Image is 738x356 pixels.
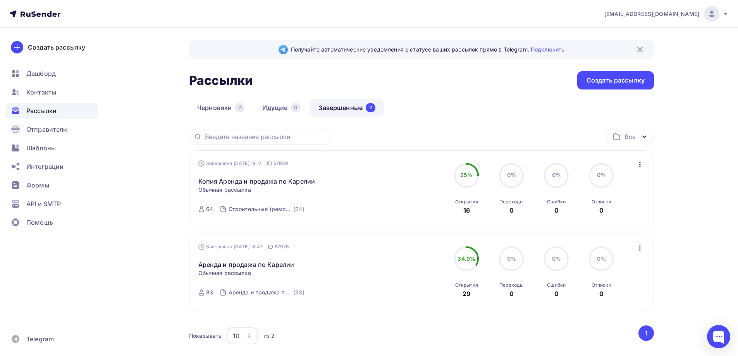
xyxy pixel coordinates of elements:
[597,255,606,262] span: 0%
[554,289,559,298] div: 0
[624,132,635,141] div: Все
[637,325,654,341] ul: Pagination
[463,289,470,298] div: 29
[547,199,566,205] div: Ошибки
[552,172,561,178] span: 0%
[604,6,729,22] a: [EMAIL_ADDRESS][DOMAIN_NAME]
[229,289,292,296] div: Аренда и продажа по Карелии
[507,172,516,178] span: 0%
[293,289,304,296] div: (83)
[228,203,305,215] a: Строительные (ремонтные) работы по [GEOGRAPHIC_DATA] (64)
[274,160,289,167] span: 57939
[587,76,645,85] div: Создать рассылку
[6,140,98,156] a: Шаблоны
[458,255,475,262] span: 34.9%
[26,199,61,208] span: API и SMTP
[198,160,289,167] div: Завершена [DATE], 9:17
[189,73,253,88] h2: Рассылки
[455,282,478,288] div: Открытия
[597,172,606,178] span: 0%
[26,334,54,344] span: Telegram
[227,327,258,345] button: 10
[592,199,611,205] div: Отписки
[198,186,251,194] span: Обычная рассылка
[509,289,514,298] div: 0
[592,282,611,288] div: Отписки
[310,99,384,117] a: Завершенные2
[599,289,604,298] div: 0
[607,129,654,144] button: Все
[263,332,275,340] div: из 2
[198,177,315,186] a: Копия Аренда и продажа по Карелии
[198,269,251,277] span: Обычная рассылка
[228,286,305,299] a: Аренда и продажа по Карелии (83)
[463,206,470,215] div: 16
[26,106,57,115] span: Рассылки
[599,206,604,215] div: 0
[206,205,213,213] div: 64
[279,45,288,54] img: Telegram
[552,255,561,262] span: 0%
[26,143,56,153] span: Шаблоны
[28,43,85,52] div: Создать рассылку
[293,205,304,213] div: (64)
[206,289,213,296] div: 83
[6,122,98,137] a: Отправители
[205,132,326,141] input: Введите название рассылки
[291,46,564,53] span: Получайте автоматические уведомления о статусе ваших рассылок прямо в Telegram.
[189,332,222,340] div: Показывать
[604,10,699,18] span: [EMAIL_ADDRESS][DOMAIN_NAME]
[26,218,53,227] span: Помощь
[509,206,514,215] div: 0
[547,282,566,288] div: Ошибки
[268,243,273,251] span: ID
[26,88,56,97] span: Контакты
[198,243,289,251] div: Завершена [DATE], 8:47
[6,66,98,81] a: Дашборд
[26,181,49,190] span: Формы
[198,260,294,269] a: Аренда и продажа по Карелии
[26,125,67,134] span: Отправители
[455,199,478,205] div: Открытия
[233,331,239,341] div: 10
[531,46,564,53] a: Подключить
[229,205,292,213] div: Строительные (ремонтные) работы по [GEOGRAPHIC_DATA]
[554,206,559,215] div: 0
[6,84,98,100] a: Контакты
[254,99,309,117] a: Идущие0
[366,103,375,112] div: 2
[267,160,272,167] span: ID
[26,162,64,171] span: Интеграции
[499,282,523,288] div: Переходы
[638,325,654,341] button: Go to page 1
[499,199,523,205] div: Переходы
[235,103,244,112] div: 2
[189,99,253,117] a: Черновики2
[507,255,516,262] span: 0%
[291,103,301,112] div: 0
[275,243,289,251] span: 57928
[26,69,56,78] span: Дашборд
[6,177,98,193] a: Формы
[460,172,473,178] span: 25%
[6,103,98,119] a: Рассылки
